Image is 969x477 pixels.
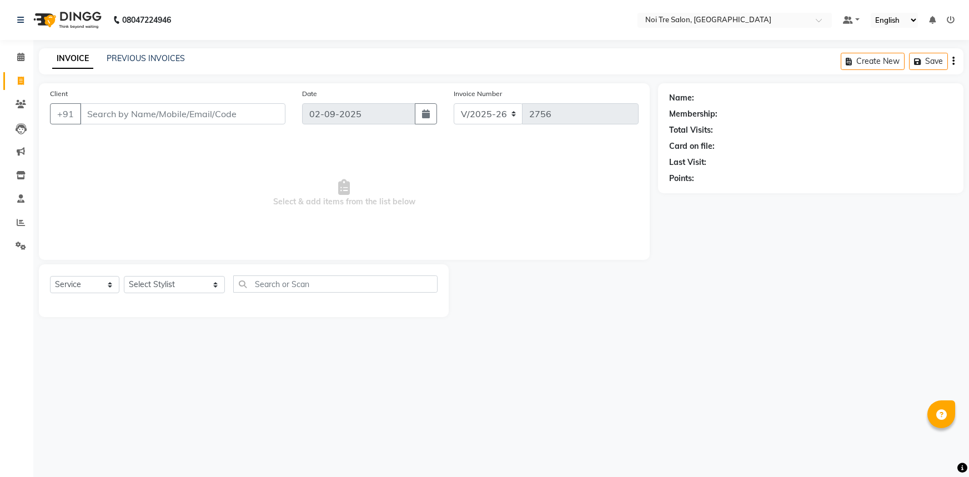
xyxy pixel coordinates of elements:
a: INVOICE [52,49,93,69]
label: Client [50,89,68,99]
span: Select & add items from the list below [50,138,639,249]
div: Name: [669,92,694,104]
div: Membership: [669,108,717,120]
input: Search by Name/Mobile/Email/Code [80,103,285,124]
label: Date [302,89,317,99]
div: Last Visit: [669,157,706,168]
div: Card on file: [669,140,715,152]
button: Create New [841,53,905,70]
button: +91 [50,103,81,124]
img: logo [28,4,104,36]
label: Invoice Number [454,89,502,99]
button: Save [909,53,948,70]
div: Points: [669,173,694,184]
input: Search or Scan [233,275,438,293]
iframe: chat widget [922,433,958,466]
b: 08047224946 [122,4,171,36]
div: Total Visits: [669,124,713,136]
a: PREVIOUS INVOICES [107,53,185,63]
